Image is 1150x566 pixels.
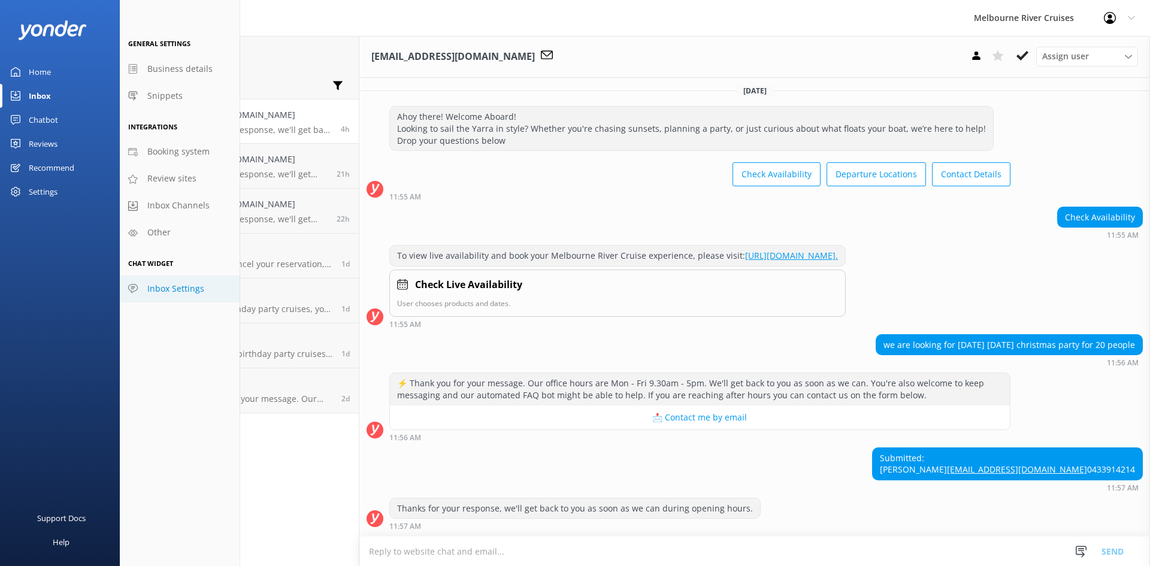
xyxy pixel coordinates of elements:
[745,250,838,261] a: [URL][DOMAIN_NAME].
[120,83,240,110] a: Snippets
[155,243,332,256] h4: Website Visitor
[120,323,359,368] a: Website VisitorBot:We offer private birthday party cruises for all ages on the Yarra River. You c...
[155,332,332,346] h4: Website Visitor
[341,124,350,134] span: Sep 12 2025 11:57am (UTC +10:00) Australia/Sydney
[155,394,332,404] p: Bot: ⚡ Thank you for your message. Our office hours are Mon - Fri 9.30am - 5pm. We'll get back to...
[947,464,1087,475] a: [EMAIL_ADDRESS][DOMAIN_NAME]
[147,282,204,295] span: Inbox Settings
[341,394,350,404] span: Sep 10 2025 06:23am (UTC +10:00) Australia/Sydney
[53,530,69,554] div: Help
[397,298,838,309] p: User chooses products and dates.
[389,320,846,328] div: Sep 12 2025 11:55am (UTC +10:00) Australia/Sydney
[120,368,359,413] a: Website VisitorBot:⚡ Thank you for your message. Our office hours are Mon - Fri 9.30am - 5pm. We'...
[120,276,240,302] a: Inbox Settings
[389,321,421,328] strong: 11:55 AM
[389,523,421,530] strong: 11:57 AM
[120,192,240,219] a: Inbox Channels
[389,192,1010,201] div: Sep 12 2025 11:55am (UTC +10:00) Australia/Sydney
[389,434,421,441] strong: 11:56 AM
[415,277,522,293] h4: Check Live Availability
[155,169,328,180] p: Bot: Thanks for your response, we'll get back to you as soon as we can during opening hours.
[18,20,87,40] img: yonder-white-logo.png
[29,132,57,156] div: Reviews
[29,84,51,108] div: Inbox
[876,358,1143,367] div: Sep 12 2025 11:56am (UTC +10:00) Australia/Sydney
[155,214,328,225] p: Bot: Thanks for your response, we'll get back to you as soon as we can during opening hours.
[29,180,57,204] div: Settings
[341,349,350,359] span: Sep 10 2025 09:16pm (UTC +10:00) Australia/Sydney
[37,506,86,530] div: Support Docs
[341,304,350,314] span: Sep 11 2025 07:23am (UTC +10:00) Australia/Sydney
[1107,485,1139,492] strong: 11:57 AM
[155,153,328,166] h4: [EMAIL_ADDRESS][DOMAIN_NAME]
[147,172,196,185] span: Review sites
[120,99,359,144] a: [EMAIL_ADDRESS][DOMAIN_NAME]Bot:Thanks for your response, we'll get back to you as soon as we can...
[147,145,210,158] span: Booking system
[120,234,359,279] a: Website VisitorBot:If you need to cancel your reservation, please contact our team at [PHONE_NUMB...
[155,125,332,135] p: Bot: Thanks for your response, we'll get back to you as soon as we can during opening hours.
[155,377,332,391] h4: Website Visitor
[390,107,993,150] div: Ahoy there! Welcome Aboard! Looking to sail the Yarra in style? Whether you're chasing sunsets, p...
[120,56,240,83] a: Business details
[155,259,332,270] p: Bot: If you need to cancel your reservation, please contact our team at [PHONE_NUMBER] or email [...
[1057,231,1143,239] div: Sep 12 2025 11:55am (UTC +10:00) Australia/Sydney
[337,214,350,224] span: Sep 11 2025 06:24pm (UTC +10:00) Australia/Sydney
[1042,50,1089,63] span: Assign user
[29,108,58,132] div: Chatbot
[147,199,210,212] span: Inbox Channels
[147,62,213,75] span: Business details
[932,162,1010,186] button: Contact Details
[872,483,1143,492] div: Sep 12 2025 11:57am (UTC +10:00) Australia/Sydney
[155,287,332,301] h4: Website Visitor
[29,60,51,84] div: Home
[389,193,421,201] strong: 11:55 AM
[120,189,359,234] a: [EMAIL_ADDRESS][DOMAIN_NAME]Bot:Thanks for your response, we'll get back to you as soon as we can...
[155,108,332,122] h4: [EMAIL_ADDRESS][DOMAIN_NAME]
[1036,47,1138,66] div: Assign User
[390,373,1010,405] div: ⚡ Thank you for your message. Our office hours are Mon - Fri 9.30am - 5pm. We'll get back to you ...
[1107,359,1139,367] strong: 11:56 AM
[1058,207,1142,228] div: Check Availability
[155,198,328,211] h4: [EMAIL_ADDRESS][DOMAIN_NAME]
[128,122,177,131] span: Integrations
[147,89,183,102] span: Snippets
[873,448,1142,480] div: Submitted: [PERSON_NAME] 0433914214
[120,138,240,165] a: Booking system
[1107,232,1139,239] strong: 11:55 AM
[827,162,926,186] button: Departure Locations
[155,349,332,359] p: Bot: We offer private birthday party cruises for all ages on the Yarra River. You can enjoy sceni...
[337,169,350,179] span: Sep 11 2025 06:39pm (UTC +10:00) Australia/Sydney
[341,259,350,269] span: Sep 11 2025 10:38am (UTC +10:00) Australia/Sydney
[147,226,171,239] span: Other
[120,219,240,246] a: Other
[129,45,350,68] h2: Conversations
[876,335,1142,355] div: we are looking for [DATE] [DATE] christmas party for 20 people
[389,433,1010,441] div: Sep 12 2025 11:56am (UTC +10:00) Australia/Sydney
[128,259,173,268] span: Chat Widget
[390,498,760,519] div: Thanks for your response, we'll get back to you as soon as we can during opening hours.
[389,522,761,530] div: Sep 12 2025 11:57am (UTC +10:00) Australia/Sydney
[29,156,74,180] div: Recommend
[390,246,845,266] div: To view live availability and book your Melbourne River Cruise experience, please visit:
[155,304,332,314] p: Bot: - For private birthday party cruises, you can celebrate on the Yarra River with scenic views...
[120,144,359,189] a: [EMAIL_ADDRESS][DOMAIN_NAME]Bot:Thanks for your response, we'll get back to you as soon as we can...
[371,49,535,65] h3: [EMAIL_ADDRESS][DOMAIN_NAME]
[736,86,774,96] span: [DATE]
[120,279,359,323] a: Website VisitorBot:- For private birthday party cruises, you can celebrate on the Yarra River wit...
[390,405,1010,429] button: 📩 Contact me by email
[120,165,240,192] a: Review sites
[733,162,821,186] button: Check Availability
[128,39,190,48] span: General Settings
